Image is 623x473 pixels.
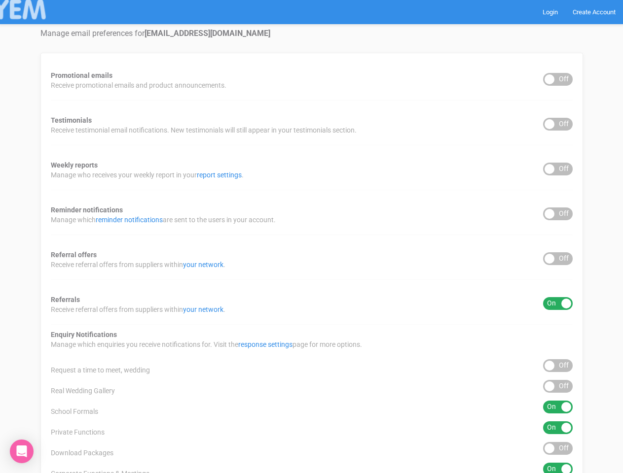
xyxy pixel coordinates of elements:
span: Receive referral offers from suppliers within . [51,304,225,314]
strong: Reminder notifications [51,206,123,214]
strong: [EMAIL_ADDRESS][DOMAIN_NAME] [145,29,270,38]
h4: Manage email preferences for [40,29,583,38]
a: your network [183,305,223,313]
strong: Promotional emails [51,71,112,79]
a: response settings [238,340,293,348]
span: Receive promotional emails and product announcements. [51,80,226,90]
span: Real Wedding Gallery [51,386,115,396]
strong: Testimonials [51,116,92,124]
span: School Formals [51,406,98,416]
span: Receive referral offers from suppliers within . [51,260,225,270]
span: Request a time to meet, wedding [51,365,150,375]
span: Manage which enquiries you receive notifications for. Visit the page for more options. [51,339,362,349]
a: reminder notifications [96,216,163,224]
span: Manage who receives your weekly report in your . [51,170,244,180]
strong: Referrals [51,296,80,304]
a: your network [183,261,223,269]
div: Open Intercom Messenger [10,439,34,463]
a: report settings [197,171,242,179]
strong: Referral offers [51,251,97,259]
strong: Enquiry Notifications [51,331,117,338]
span: Manage which are sent to the users in your account. [51,215,276,225]
span: Receive testimonial email notifications. New testimonials will still appear in your testimonials ... [51,125,357,135]
span: Private Functions [51,427,105,437]
strong: Weekly reports [51,161,98,169]
span: Download Packages [51,448,113,458]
